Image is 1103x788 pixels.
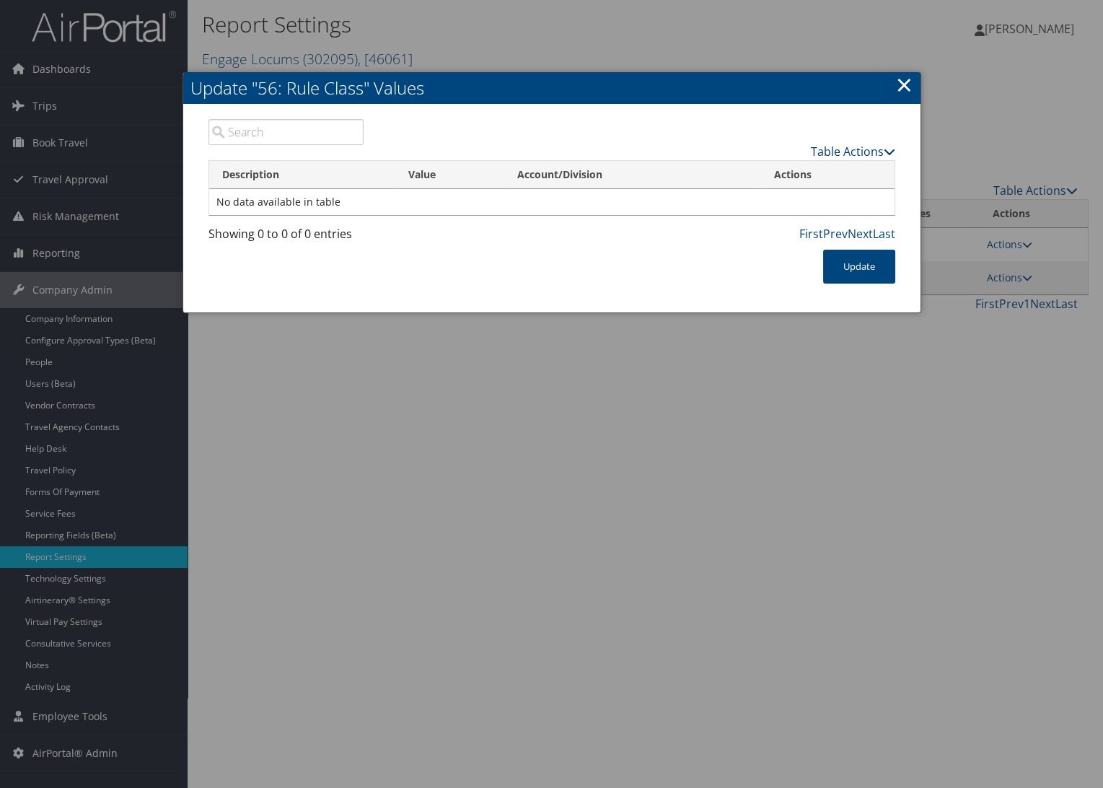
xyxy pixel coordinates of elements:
[823,226,848,242] a: Prev
[504,161,762,189] th: Account/Division: activate to sort column ascending
[823,250,895,284] button: Update
[761,161,894,189] th: Actions
[873,226,895,242] a: Last
[209,161,395,189] th: Description: activate to sort column descending
[183,72,920,104] h2: Update "56: Rule Class" Values
[799,226,823,242] a: First
[395,161,504,189] th: Value: activate to sort column ascending
[811,144,895,159] a: Table Actions
[208,119,364,145] input: Search
[896,70,913,99] a: ×
[208,225,364,250] div: Showing 0 to 0 of 0 entries
[209,189,895,215] td: No data available in table
[848,226,873,242] a: Next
